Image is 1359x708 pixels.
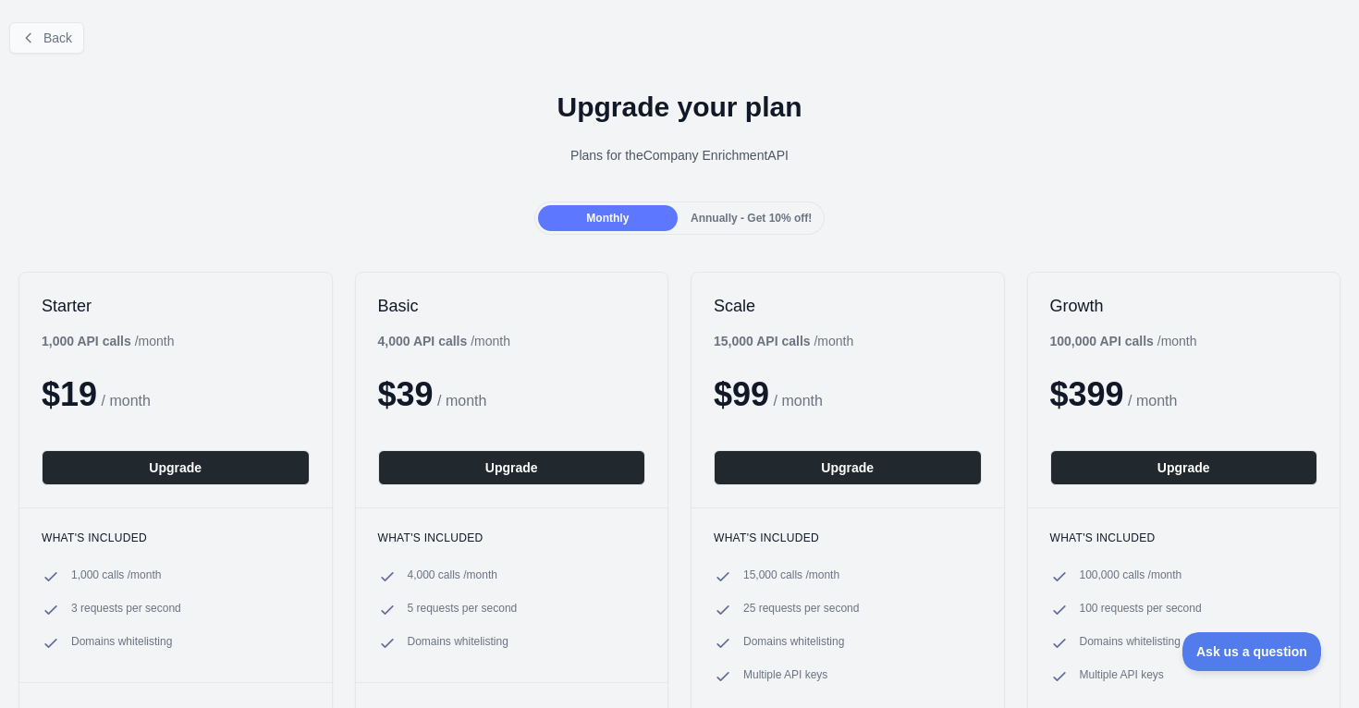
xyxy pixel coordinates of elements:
iframe: Toggle Customer Support [1182,632,1322,671]
h2: Growth [1050,295,1318,317]
span: $ 399 [1050,375,1124,413]
b: 100,000 API calls [1050,334,1154,348]
span: $ 99 [714,375,769,413]
h2: Scale [714,295,982,317]
div: / month [378,332,510,350]
b: 15,000 API calls [714,334,811,348]
h2: Basic [378,295,646,317]
div: / month [1050,332,1197,350]
div: / month [714,332,853,350]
